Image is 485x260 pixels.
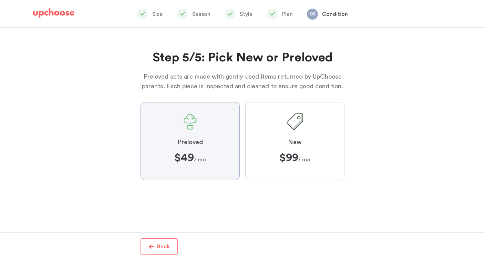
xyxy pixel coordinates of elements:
[279,152,310,163] span: / mo
[157,242,170,251] p: Back
[33,8,74,21] a: UpChoose
[192,10,210,18] p: Season
[240,10,252,18] p: Style
[141,50,344,66] h2: Step 5/5: Pick New or Preloved
[141,72,344,91] p: Preloved sets are made with gently-used items returned by UpChoose parents. Each piece is inspect...
[288,138,302,147] span: New
[141,238,178,255] button: Back
[322,10,348,18] p: Condition
[279,152,298,163] strong: $99
[177,138,203,147] span: Preloved
[174,152,206,163] span: / mo
[282,10,293,18] p: Plan
[152,10,163,18] p: Size
[307,9,318,20] span: 05
[33,8,74,18] img: UpChoose
[174,152,194,163] strong: $49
